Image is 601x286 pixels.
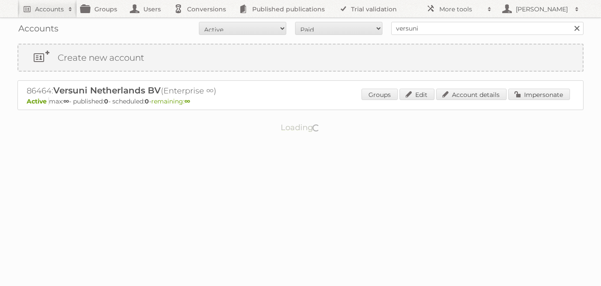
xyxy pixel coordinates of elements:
[53,85,161,96] span: Versuni Netherlands BV
[145,97,149,105] strong: 0
[508,89,570,100] a: Impersonate
[184,97,190,105] strong: ∞
[27,85,333,96] h2: 86464: (Enterprise ∞)
[18,45,583,71] a: Create new account
[35,5,64,14] h2: Accounts
[436,89,507,100] a: Account details
[253,119,348,136] p: Loading
[151,97,190,105] span: remaining:
[63,97,69,105] strong: ∞
[514,5,570,14] h2: [PERSON_NAME]
[439,5,483,14] h2: More tools
[27,97,49,105] span: Active
[400,89,434,100] a: Edit
[27,97,574,105] p: max: - published: - scheduled: -
[361,89,398,100] a: Groups
[104,97,108,105] strong: 0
